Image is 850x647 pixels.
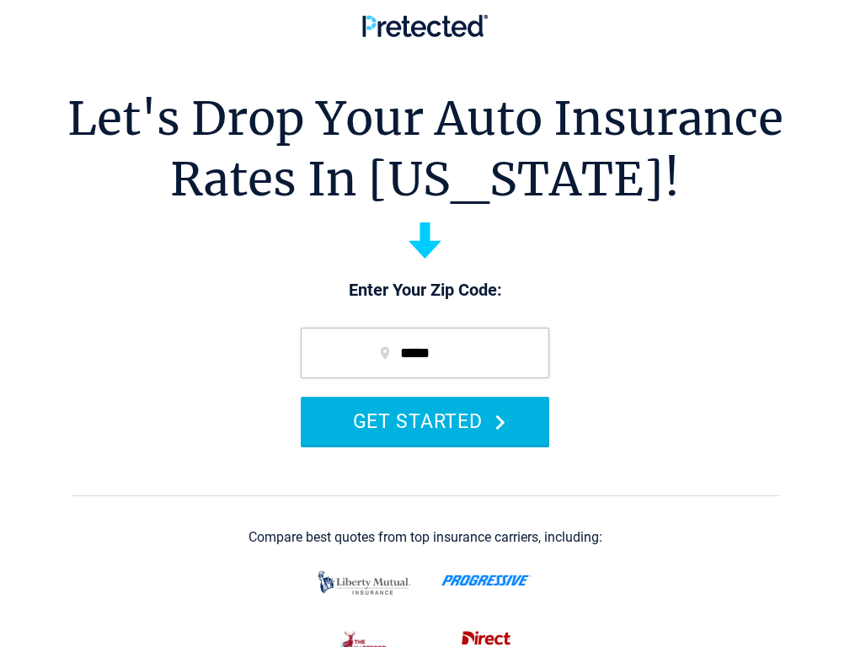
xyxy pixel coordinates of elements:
[284,279,566,302] p: Enter Your Zip Code:
[301,397,549,445] button: GET STARTED
[301,328,549,378] input: zip code
[441,575,532,586] img: progressive
[362,14,488,37] img: Pretected Logo
[249,530,602,545] div: Compare best quotes from top insurance carriers, including:
[313,563,415,603] img: liberty
[67,88,783,210] h1: Let's Drop Your Auto Insurance Rates In [US_STATE]!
